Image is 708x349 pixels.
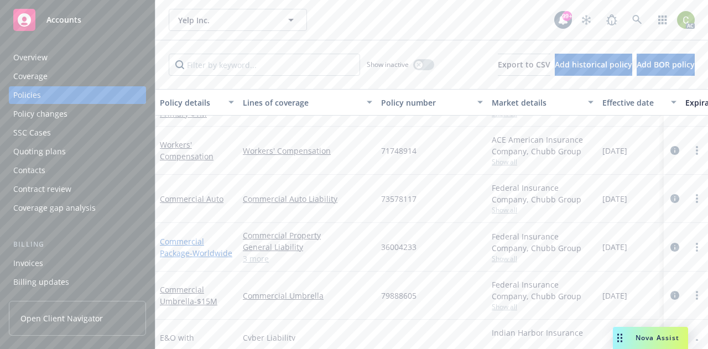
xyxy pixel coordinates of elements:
[155,89,238,116] button: Policy details
[46,15,81,24] span: Accounts
[9,4,146,35] a: Accounts
[238,89,377,116] button: Lines of coverage
[160,284,217,306] a: Commercial Umbrella
[492,254,594,263] span: Show all
[498,59,550,70] span: Export to CSV
[9,86,146,104] a: Policies
[381,145,417,157] span: 71748914
[602,290,627,301] span: [DATE]
[637,59,695,70] span: Add BOR policy
[160,194,223,204] a: Commercial Auto
[13,180,71,198] div: Contract review
[613,327,627,349] div: Drag to move
[9,105,146,123] a: Policy changes
[652,9,674,31] a: Switch app
[194,296,217,306] span: - $15M
[690,144,704,157] a: more
[13,162,45,179] div: Contacts
[9,254,146,272] a: Invoices
[492,182,594,205] div: Federal Insurance Company, Chubb Group
[243,97,360,108] div: Lines of coverage
[492,97,581,108] div: Market details
[602,241,627,253] span: [DATE]
[575,9,597,31] a: Stop snowing
[13,124,51,142] div: SSC Cases
[555,59,632,70] span: Add historical policy
[690,192,704,205] a: more
[9,67,146,85] a: Coverage
[9,199,146,217] a: Coverage gap analysis
[13,199,96,217] div: Coverage gap analysis
[601,9,623,31] a: Report a Bug
[13,273,69,291] div: Billing updates
[13,86,41,104] div: Policies
[381,193,417,205] span: 73578117
[602,97,664,108] div: Effective date
[636,333,679,342] span: Nova Assist
[243,241,372,253] a: General Liability
[160,236,232,258] a: Commercial Package
[668,241,681,254] a: circleInformation
[160,139,214,162] a: Workers' Compensation
[668,192,681,205] a: circleInformation
[668,289,681,302] a: circleInformation
[243,332,372,343] a: Cyber Liability
[555,54,632,76] button: Add historical policy
[243,230,372,241] a: Commercial Property
[381,290,417,301] span: 79888605
[492,157,594,166] span: Show all
[492,205,594,215] span: Show all
[13,254,43,272] div: Invoices
[243,290,372,301] a: Commercial Umbrella
[169,54,360,76] input: Filter by keyword...
[9,162,146,179] a: Contacts
[9,124,146,142] a: SSC Cases
[13,143,66,160] div: Quoting plans
[487,89,598,116] button: Market details
[381,241,417,253] span: 36004233
[20,312,103,324] span: Open Client Navigator
[367,60,409,69] span: Show inactive
[169,9,307,31] button: Yelp Inc.
[377,89,487,116] button: Policy number
[9,143,146,160] a: Quoting plans
[9,180,146,198] a: Contract review
[492,231,594,254] div: Federal Insurance Company, Chubb Group
[637,54,695,76] button: Add BOR policy
[602,193,627,205] span: [DATE]
[243,145,372,157] a: Workers' Compensation
[9,239,146,250] div: Billing
[13,67,48,85] div: Coverage
[492,302,594,311] span: Show all
[160,97,222,108] div: Policy details
[13,105,67,123] div: Policy changes
[677,11,695,29] img: photo
[9,273,146,291] a: Billing updates
[668,144,681,157] a: circleInformation
[178,14,274,26] span: Yelp Inc.
[602,145,627,157] span: [DATE]
[626,9,648,31] a: Search
[243,193,372,205] a: Commercial Auto Liability
[381,97,471,108] div: Policy number
[562,11,572,21] div: 99+
[9,49,146,66] a: Overview
[190,248,232,258] span: - Worldwide
[613,327,688,349] button: Nova Assist
[243,253,372,264] a: 3 more
[598,89,681,116] button: Effective date
[13,49,48,66] div: Overview
[492,134,594,157] div: ACE American Insurance Company, Chubb Group
[498,54,550,76] button: Export to CSV
[690,289,704,302] a: more
[492,279,594,302] div: Federal Insurance Company, Chubb Group
[690,241,704,254] a: more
